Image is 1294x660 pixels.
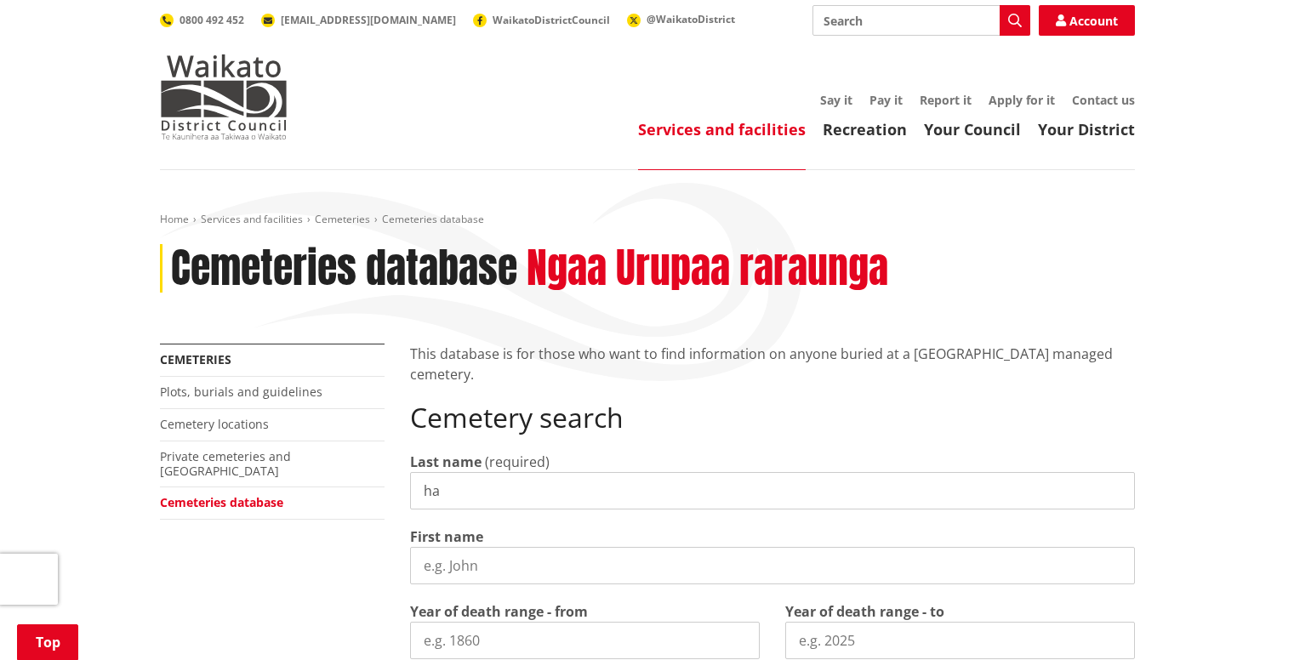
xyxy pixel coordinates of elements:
[410,547,1135,584] input: e.g. John
[638,119,806,139] a: Services and facilities
[989,92,1055,108] a: Apply for it
[160,351,231,367] a: Cemeteries
[160,13,244,27] a: 0800 492 452
[180,13,244,27] span: 0800 492 452
[160,212,189,226] a: Home
[171,244,517,293] h1: Cemeteries database
[1072,92,1135,108] a: Contact us
[160,384,322,400] a: Plots, burials and guidelines
[812,5,1030,36] input: Search input
[485,452,550,471] span: (required)
[160,416,269,432] a: Cemetery locations
[315,212,370,226] a: Cemeteries
[410,344,1135,384] p: This database is for those who want to find information on anyone buried at a [GEOGRAPHIC_DATA] m...
[410,472,1135,509] input: e.g. Smith
[820,92,852,108] a: Say it
[647,12,735,26] span: @WaikatoDistrict
[17,624,78,660] a: Top
[1038,119,1135,139] a: Your District
[410,401,1135,434] h2: Cemetery search
[527,244,888,293] h2: Ngaa Urupaa raraunga
[493,13,610,27] span: WaikatoDistrictCouncil
[160,494,283,510] a: Cemeteries database
[281,13,456,27] span: [EMAIL_ADDRESS][DOMAIN_NAME]
[1039,5,1135,36] a: Account
[920,92,972,108] a: Report it
[201,212,303,226] a: Services and facilities
[869,92,903,108] a: Pay it
[823,119,907,139] a: Recreation
[410,452,482,472] label: Last name
[410,526,483,547] label: First name
[382,212,484,226] span: Cemeteries database
[160,213,1135,227] nav: breadcrumb
[160,448,291,479] a: Private cemeteries and [GEOGRAPHIC_DATA]
[160,54,288,139] img: Waikato District Council - Te Kaunihera aa Takiwaa o Waikato
[785,601,944,622] label: Year of death range - to
[785,622,1135,659] input: e.g. 2025
[924,119,1021,139] a: Your Council
[410,601,588,622] label: Year of death range - from
[410,622,760,659] input: e.g. 1860
[261,13,456,27] a: [EMAIL_ADDRESS][DOMAIN_NAME]
[473,13,610,27] a: WaikatoDistrictCouncil
[627,12,735,26] a: @WaikatoDistrict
